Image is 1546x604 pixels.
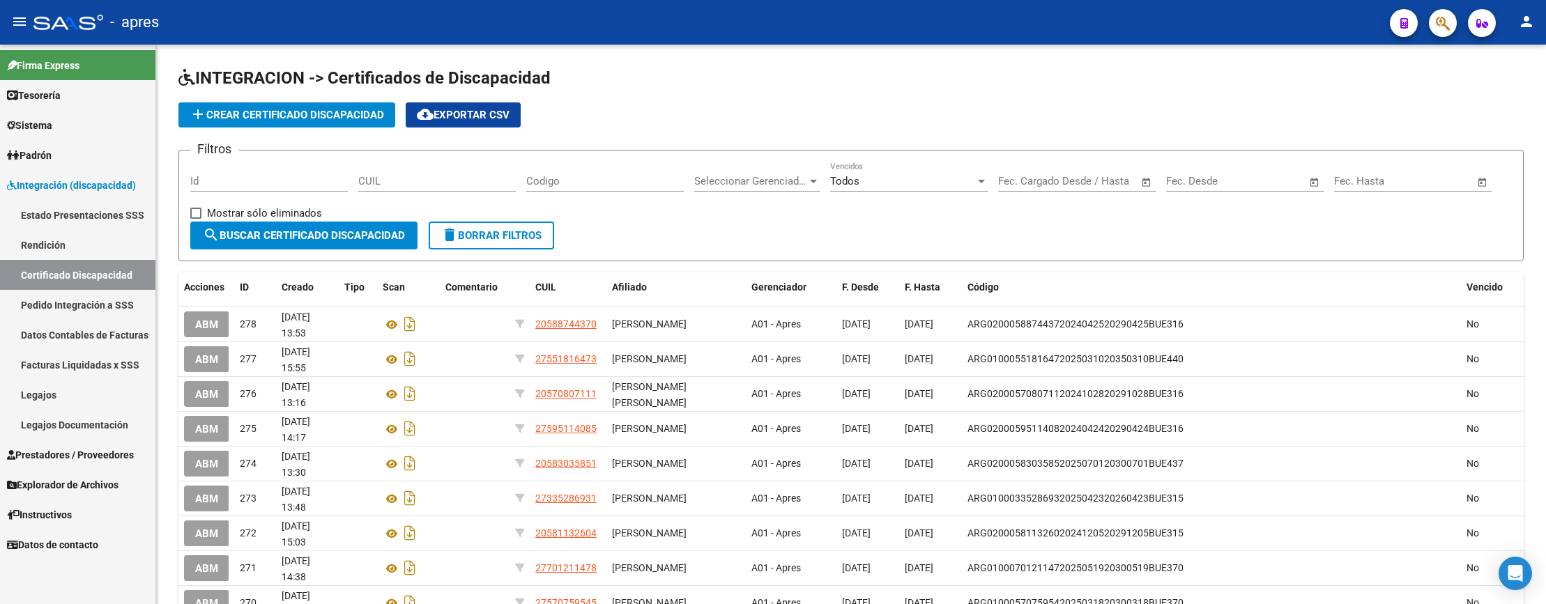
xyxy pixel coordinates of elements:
mat-icon: menu [11,13,28,30]
span: Buscar Certificado Discapacidad [203,229,405,242]
span: ARG02000583035852025070120300701BUE437 [967,458,1184,469]
datatable-header-cell: Comentario [440,272,510,302]
span: No [1467,527,1479,539]
span: ARG02000588744372024042520290425BUE316 [967,318,1184,330]
span: Instructivos [7,507,72,522]
span: 271 [240,562,257,573]
span: [DATE] [842,527,871,539]
span: A01 - Apres [751,318,801,330]
button: ABM [184,381,229,407]
i: Descargar documento [401,417,419,440]
span: - apres [110,7,159,38]
span: [DATE] [905,353,933,364]
span: [DATE] [842,318,871,330]
span: No [1467,423,1479,434]
span: 27701211478 [535,562,597,573]
span: No [1467,318,1479,330]
i: Descargar documento [401,452,419,474]
button: ABM [184,520,229,546]
span: [DATE] 13:48 [282,486,310,513]
span: No [1467,493,1479,504]
span: Tesorería [7,88,61,103]
span: [DATE] 13:30 [282,451,310,478]
datatable-header-cell: Tipo [339,272,377,302]
span: Seleccionar Gerenciador [694,175,807,187]
button: ABM [184,555,229,581]
span: INTEGRACION -> Certificados de Discapacidad [178,68,551,88]
button: ABM [184,486,229,511]
span: Explorador de Archivos [7,477,118,493]
span: CUIL [535,281,556,293]
button: Open calendar [1139,174,1155,190]
mat-icon: person [1518,13,1535,30]
span: No [1467,458,1479,469]
span: [DATE] [905,493,933,504]
button: Open calendar [1475,174,1491,190]
button: Borrar Filtros [429,222,554,249]
span: ABM [195,388,218,401]
span: ARG02000595114082024042420290424BUE316 [967,423,1184,434]
span: [DATE] 14:38 [282,555,310,582]
span: Padrón [7,148,52,163]
datatable-header-cell: Afiliado [606,272,746,302]
span: 273 [240,493,257,504]
input: End date [1224,175,1292,187]
span: [PERSON_NAME] [612,493,687,504]
span: Prestadores / Proveedores [7,447,134,463]
div: Open Intercom Messenger [1499,557,1532,590]
span: 275 [240,423,257,434]
span: Sistema [7,118,52,133]
span: A01 - Apres [751,493,801,504]
span: Comentario [445,281,498,293]
span: ABM [195,527,218,540]
datatable-header-cell: Código [962,272,1461,302]
mat-icon: delete [441,226,458,243]
span: ID [240,281,249,293]
h3: Filtros [190,139,238,159]
input: Start date [1334,175,1379,187]
span: 27335286931 [535,493,597,504]
span: [DATE] [905,423,933,434]
span: Mostrar sólo eliminados [207,205,322,222]
span: [PERSON_NAME] [612,423,687,434]
span: [DATE] [905,318,933,330]
span: [PERSON_NAME] [612,527,687,539]
span: ABM [195,458,218,470]
span: 20588744370 [535,318,597,330]
span: Exportar CSV [417,109,510,121]
button: Buscar Certificado Discapacidad [190,222,418,249]
span: [DATE] [905,527,933,539]
i: Descargar documento [401,557,419,579]
input: Start date [998,175,1043,187]
span: ABM [195,493,218,505]
mat-icon: search [203,226,220,243]
span: Datos de contacto [7,537,98,552]
span: [DATE] [905,458,933,469]
span: [DATE] 14:17 [282,416,310,443]
span: Gerenciador [751,281,806,293]
span: No [1467,388,1479,399]
span: No [1467,562,1479,573]
span: ARG01000701211472025051920300519BUE370 [967,562,1184,573]
i: Descargar documento [401,313,419,335]
datatable-header-cell: Creado [276,272,339,302]
span: 20583035851 [535,458,597,469]
span: ABM [195,318,218,331]
span: [DATE] [842,562,871,573]
span: F. Hasta [905,281,940,293]
span: [DATE] [905,562,933,573]
span: ARG01000335286932025042320260423BUE315 [967,493,1184,504]
span: Vencido [1467,281,1503,293]
datatable-header-cell: ID [234,272,276,302]
span: 27595114085 [535,423,597,434]
span: ABM [195,562,218,575]
span: 274 [240,458,257,469]
button: ABM [184,346,229,372]
span: A01 - Apres [751,458,801,469]
span: 20570807111 [535,388,597,399]
span: [PERSON_NAME] [612,318,687,330]
span: A01 - Apres [751,353,801,364]
span: Firma Express [7,58,79,73]
span: Borrar Filtros [441,229,542,242]
span: [PERSON_NAME] [PERSON_NAME] [612,381,687,408]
